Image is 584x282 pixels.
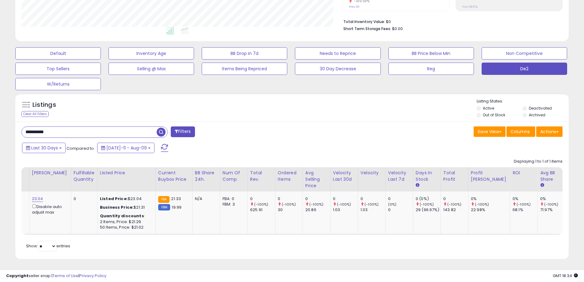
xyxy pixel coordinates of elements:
div: Avg BB Share [540,170,563,183]
span: [DATE]-11 - Aug-09 [106,145,147,151]
span: Columns [510,129,530,135]
small: (-100%) [517,202,531,207]
div: 50 Items, Price: $21.02 [100,225,151,230]
button: Inventory Age [109,47,194,60]
div: Disable auto adjust max [32,203,66,215]
div: [PERSON_NAME] [32,170,68,176]
div: Listed Price [100,170,153,176]
a: Terms of Use [52,273,78,279]
div: 0 [278,196,303,202]
b: Business Price: [100,204,134,210]
div: 0% [513,196,537,202]
div: 0 [250,196,275,202]
button: Save View [474,126,506,137]
div: FBM: 3 [223,202,243,207]
small: Prev: 30 [349,5,360,9]
b: Short Term Storage Fees: [343,26,391,31]
div: BB Share 24h. [195,170,217,183]
small: (-100%) [475,202,489,207]
small: (-100%) [544,202,558,207]
div: 0% [540,196,565,202]
div: 30 [278,207,303,213]
div: Profit [PERSON_NAME] [471,170,507,183]
strong: Copyright [6,273,29,279]
div: Displaying 1 to 1 of 1 items [514,159,563,164]
small: (-100%) [282,202,296,207]
button: W/Returns [15,78,101,90]
button: Columns [506,126,535,137]
div: 0 [388,196,413,202]
b: Total Inventory Value: [343,19,385,24]
button: Filters [171,126,195,137]
a: Privacy Policy [79,273,106,279]
label: Archived [529,112,545,118]
div: 1.03 [361,207,385,213]
small: (-100%) [365,202,379,207]
button: De2 [482,63,567,75]
span: $0.00 [392,26,403,32]
div: FBA: 0 [223,196,243,202]
div: 68.1% [513,207,537,213]
div: Num of Comp. [223,170,245,183]
button: Default [15,47,101,60]
div: 0 [388,207,413,213]
div: 22.98% [471,207,510,213]
button: Top Sellers [15,63,101,75]
span: 21.33 [171,196,181,202]
b: Quantity discounts [100,213,144,219]
small: (-100%) [254,202,268,207]
div: 0 [443,196,468,202]
small: Days In Stock. [416,183,419,188]
div: Total Profit [443,170,466,183]
small: FBA [158,196,170,203]
div: Ordered Items [278,170,300,183]
small: (0%) [388,202,397,207]
div: Clear All Filters [21,111,49,117]
small: FBM [158,204,170,211]
div: 0 [333,196,358,202]
div: 2 Items, Price: $21.29 [100,219,151,225]
small: (-100%) [337,202,351,207]
li: $0 [343,17,558,25]
div: 0 [305,196,330,202]
button: Selling @ Max [109,63,194,75]
div: ROI [513,170,535,176]
div: 143.82 [443,207,468,213]
div: Avg Selling Price [305,170,328,189]
span: 19.99 [172,204,181,210]
div: 1.03 [333,207,358,213]
span: Show: entries [26,243,70,249]
b: Listed Price: [100,196,128,202]
div: $21.31 [100,205,151,210]
small: (-100%) [447,202,461,207]
label: Deactivated [529,106,552,111]
div: Total Rev. [250,170,273,183]
h5: Listings [32,101,56,109]
small: Avg BB Share. [540,183,544,188]
span: Compared to: [67,145,95,151]
button: Items Being Repriced [202,63,287,75]
button: BB Price Below Min [388,47,474,60]
div: Velocity Last 7d [388,170,410,183]
a: 23.04 [32,196,43,202]
button: Needs to Reprice [295,47,380,60]
small: (-100%) [420,202,434,207]
button: Non Competitive [482,47,567,60]
button: BB Drop in 7d [202,47,287,60]
div: 29 (96.67%) [416,207,441,213]
span: 2025-09-9 18:34 GMT [553,273,578,279]
button: 30 Day Decrease [295,63,380,75]
div: 0 [361,196,385,202]
div: Current Buybox Price [158,170,190,183]
label: Active [483,106,494,111]
p: Listing States: [477,99,569,104]
div: Days In Stock [416,170,438,183]
button: Last 30 Days [22,143,66,153]
div: 0% [471,196,510,202]
small: (-100%) [309,202,323,207]
div: Velocity Last 30d [333,170,355,183]
div: 20.86 [305,207,330,213]
label: Out of Stock [483,112,505,118]
div: Velocity [361,170,383,176]
button: Reg [388,63,474,75]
